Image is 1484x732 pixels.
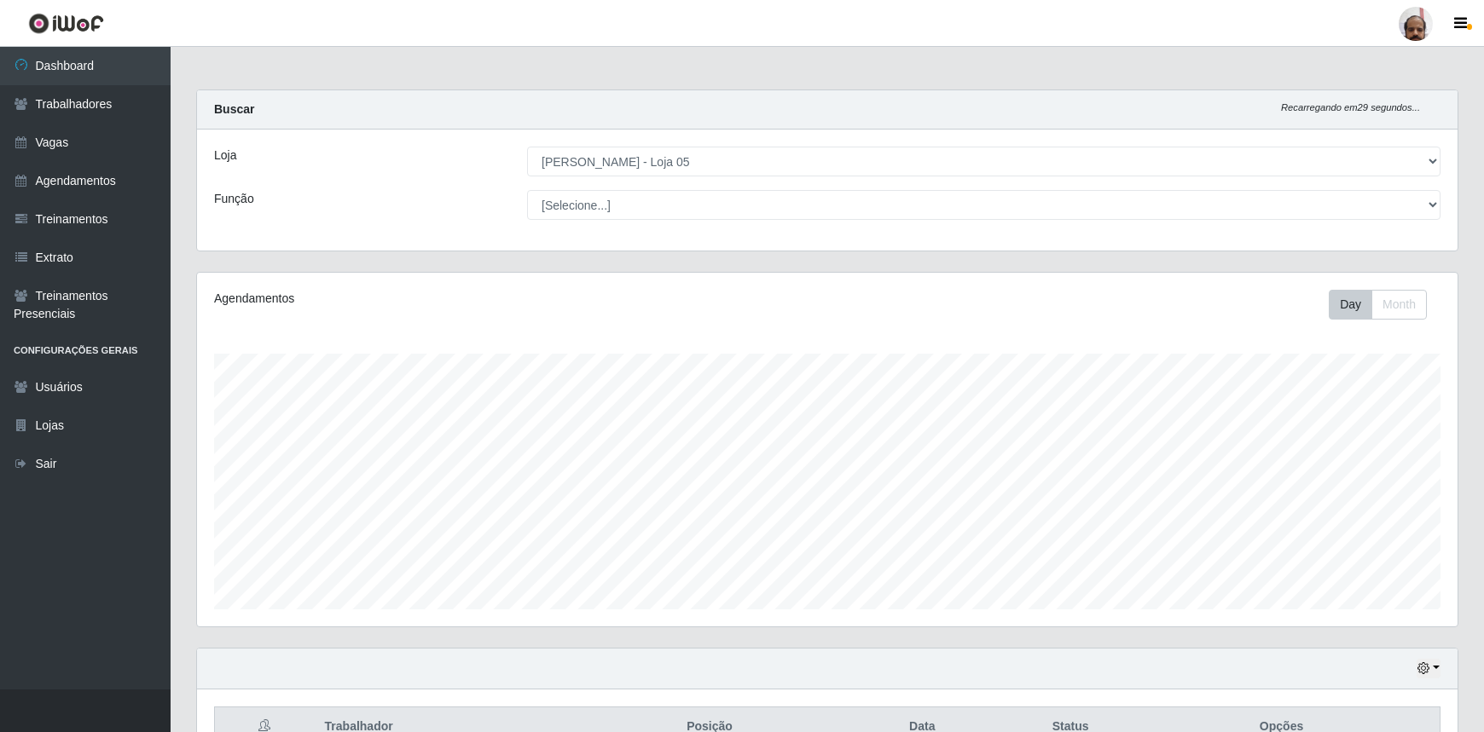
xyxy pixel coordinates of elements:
label: Loja [214,147,236,164]
label: Função [214,190,254,208]
img: CoreUI Logo [28,13,104,34]
button: Month [1371,290,1427,320]
div: First group [1329,290,1427,320]
button: Day [1329,290,1372,320]
i: Recarregando em 29 segundos... [1281,102,1420,112]
strong: Buscar [214,102,254,116]
div: Agendamentos [214,290,710,308]
div: Toolbar with button groups [1329,290,1441,320]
